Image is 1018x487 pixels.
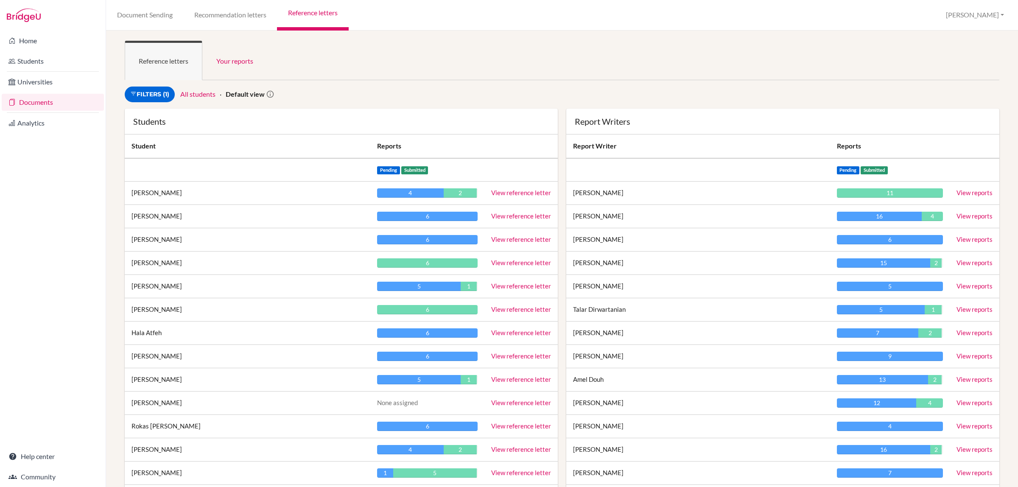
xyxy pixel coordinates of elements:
a: View reports [956,189,993,196]
a: View reports [956,399,993,406]
span: Submitted [861,166,888,174]
div: 16 [837,212,922,221]
div: 6 [377,305,478,314]
a: Documents [2,94,104,111]
a: Community [2,468,104,485]
th: Reports [370,134,558,158]
td: [PERSON_NAME] [125,228,370,252]
a: View reports [956,375,993,383]
div: 1 [461,282,477,291]
strong: Default view [226,90,265,98]
a: View reports [956,329,993,336]
td: [PERSON_NAME] [566,275,830,298]
div: 7 [837,328,919,338]
td: [PERSON_NAME] [566,322,830,345]
div: 2 [918,328,942,338]
a: View reports [956,305,993,313]
div: 4 [922,212,943,221]
div: 6 [377,352,478,361]
div: 2 [930,258,942,268]
div: 1 [377,468,393,478]
div: 5 [377,375,460,384]
th: Report Writer [566,134,830,158]
img: Bridge-U [7,8,41,22]
a: Reference letters [125,41,202,80]
a: Analytics [2,115,104,132]
div: 5 [837,282,943,291]
div: 5 [393,468,476,478]
td: [PERSON_NAME] [125,438,370,461]
div: Students [133,117,549,126]
div: 6 [377,235,478,244]
td: [PERSON_NAME] [125,298,370,322]
a: View reports [956,282,993,290]
a: View reports [956,259,993,266]
td: [PERSON_NAME] [566,438,830,462]
a: View reference letter [491,469,551,476]
td: [PERSON_NAME] [566,205,830,228]
a: View reference letter [491,189,551,196]
div: 7 [837,468,943,478]
div: 4 [377,188,443,198]
td: [PERSON_NAME] [125,182,370,205]
a: View reference letter [491,399,551,406]
td: [PERSON_NAME] [125,392,370,414]
a: View reports [956,235,993,243]
div: 12 [837,398,917,408]
div: Report Writers [575,117,991,126]
a: View reports [956,445,993,453]
a: All students [180,90,215,98]
a: View reports [956,422,993,430]
div: 2 [444,188,477,198]
div: 6 [377,422,478,431]
div: 5 [837,305,925,314]
a: View reference letter [491,282,551,290]
th: Student [125,134,370,158]
div: 4 [916,398,943,408]
td: Rokas [PERSON_NAME] [125,414,370,438]
a: View reference letter [491,235,551,243]
button: [PERSON_NAME] [942,7,1008,23]
a: View reference letter [491,352,551,360]
div: 6 [377,328,478,338]
div: 9 [837,352,943,361]
div: 1 [925,305,942,314]
a: Students [2,53,104,70]
a: Help center [2,448,104,465]
td: [PERSON_NAME] [125,345,370,368]
span: Submitted [401,166,428,174]
a: View reference letter [491,375,551,383]
a: View reports [956,352,993,360]
td: [PERSON_NAME] [125,368,370,392]
div: 5 [377,282,460,291]
a: Filters (1) [125,87,175,102]
td: [PERSON_NAME] [125,205,370,228]
td: [PERSON_NAME] [566,182,830,205]
div: 16 [837,445,930,454]
div: 2 [930,445,942,454]
td: [PERSON_NAME] [566,392,830,415]
td: [PERSON_NAME] [566,345,830,368]
div: 2 [444,445,477,454]
a: View reference letter [491,212,551,220]
div: 2 [928,375,942,384]
td: Hala Atfeh [125,322,370,345]
td: [PERSON_NAME] [125,461,370,484]
a: View reports [956,469,993,476]
a: View reports [956,212,993,220]
span: Pending [837,166,860,174]
span: None assigned [377,399,418,406]
a: Universities [2,73,104,90]
a: Home [2,32,104,49]
div: 4 [377,445,443,454]
div: 1 [461,375,477,384]
div: 15 [837,258,930,268]
a: View reference letter [491,422,551,430]
td: Talar Dirwartanian [566,298,830,322]
td: Amel Douh [566,368,830,392]
a: View reference letter [491,259,551,266]
div: 6 [377,212,478,221]
div: 11 [837,188,943,198]
div: 4 [837,422,943,431]
a: View reference letter [491,305,551,313]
